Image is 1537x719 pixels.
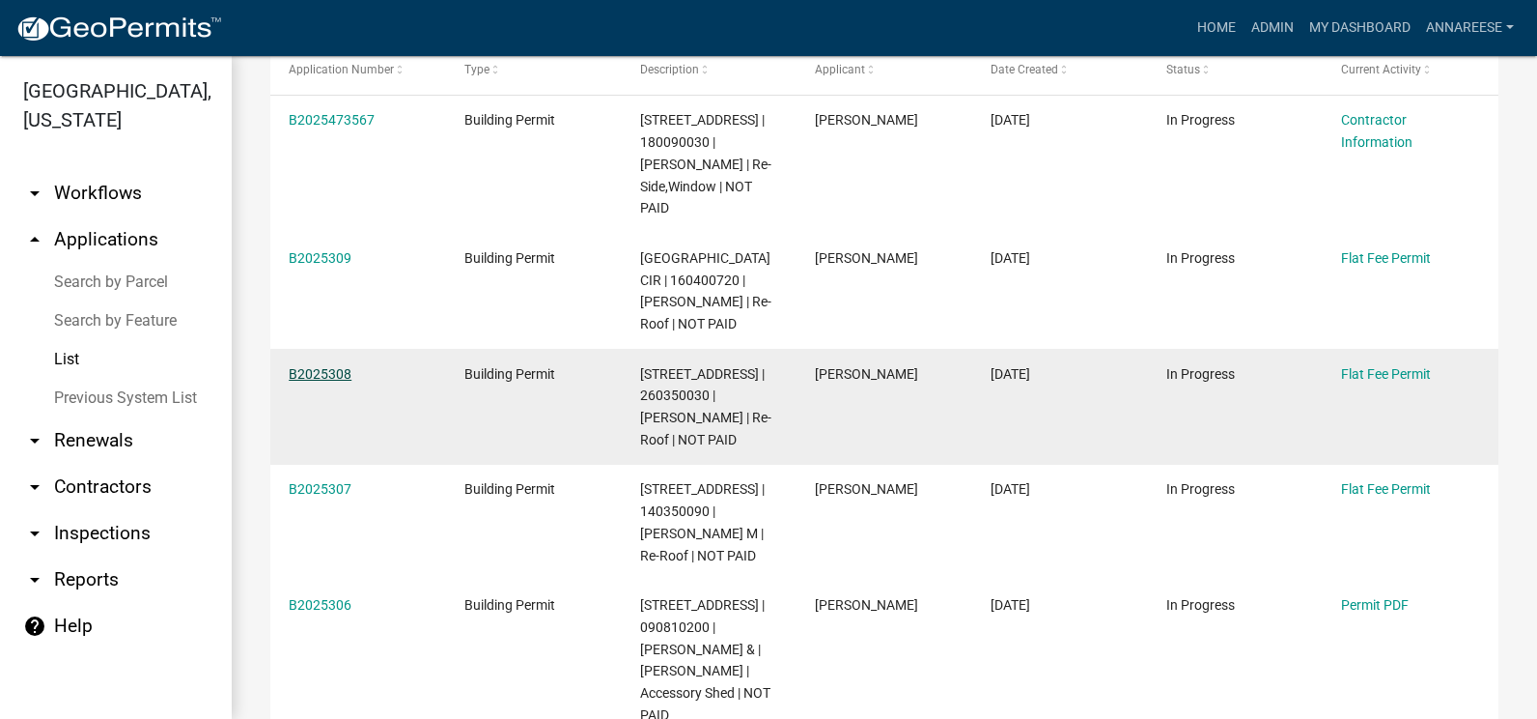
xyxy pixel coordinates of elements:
[1166,481,1235,497] span: In Progress
[991,250,1030,266] span: 09/04/2025
[1166,250,1235,266] span: In Progress
[23,429,46,452] i: arrow_drop_down
[640,112,771,216] span: 32239 760TH ST | 180090030 | CLARK,DEBORAH E | Re-Side,Window | NOT PAID
[289,597,351,613] a: B2025306
[1341,112,1412,150] a: Contractor Information
[270,47,446,94] datatable-header-cell: Application Number
[1341,366,1431,382] a: Flat Fee Permit
[289,481,351,497] a: B2025307
[815,366,918,382] span: Gina Gullickson
[991,112,1030,128] span: 09/04/2025
[991,481,1030,497] span: 09/04/2025
[1244,10,1301,46] a: Admin
[464,366,555,382] span: Building Permit
[464,250,555,266] span: Building Permit
[1301,10,1418,46] a: My Dashboard
[1148,47,1324,94] datatable-header-cell: Status
[640,250,771,331] span: 85219 SOUTH ISLAND CIR | 160400720 | HOFFMAN,BARRY A | Re-Roof | NOT PAID
[1341,597,1409,613] a: Permit PDF
[1166,366,1235,382] span: In Progress
[23,568,46,591] i: arrow_drop_down
[289,112,375,128] a: B2025473567
[23,228,46,251] i: arrow_drop_up
[991,366,1030,382] span: 09/04/2025
[991,63,1058,76] span: Date Created
[621,47,796,94] datatable-header-cell: Description
[23,182,46,205] i: arrow_drop_down
[640,63,699,76] span: Description
[1341,481,1431,497] a: Flat Fee Permit
[446,47,622,94] datatable-header-cell: Type
[972,47,1148,94] datatable-header-cell: Date Created
[1166,63,1200,76] span: Status
[640,366,771,447] span: 205 MAIN ST W | 260350030 | DOBBERSTEIN,BENNETT | Re-Roof | NOT PAID
[815,250,918,266] span: Gina Gullickson
[464,481,555,497] span: Building Permit
[1189,10,1244,46] a: Home
[1166,597,1235,613] span: In Progress
[289,366,351,382] a: B2025308
[464,597,555,613] span: Building Permit
[289,250,351,266] a: B2025309
[815,597,918,613] span: Brian Shanks
[640,481,765,562] span: 22916 715TH AVE | 140350090 | FINKE-PIKE,GRETCHEN M | Re-Roof | NOT PAID
[464,112,555,128] span: Building Permit
[796,47,972,94] datatable-header-cell: Applicant
[23,522,46,545] i: arrow_drop_down
[1341,63,1421,76] span: Current Activity
[815,112,918,128] span: Gina Gullickson
[1323,47,1498,94] datatable-header-cell: Current Activity
[289,63,394,76] span: Application Number
[1418,10,1522,46] a: annareese
[815,481,918,497] span: Gina Gullickson
[464,63,489,76] span: Type
[991,597,1030,613] span: 09/03/2025
[23,475,46,499] i: arrow_drop_down
[1166,112,1235,128] span: In Progress
[23,615,46,638] i: help
[1341,250,1431,266] a: Flat Fee Permit
[815,63,865,76] span: Applicant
